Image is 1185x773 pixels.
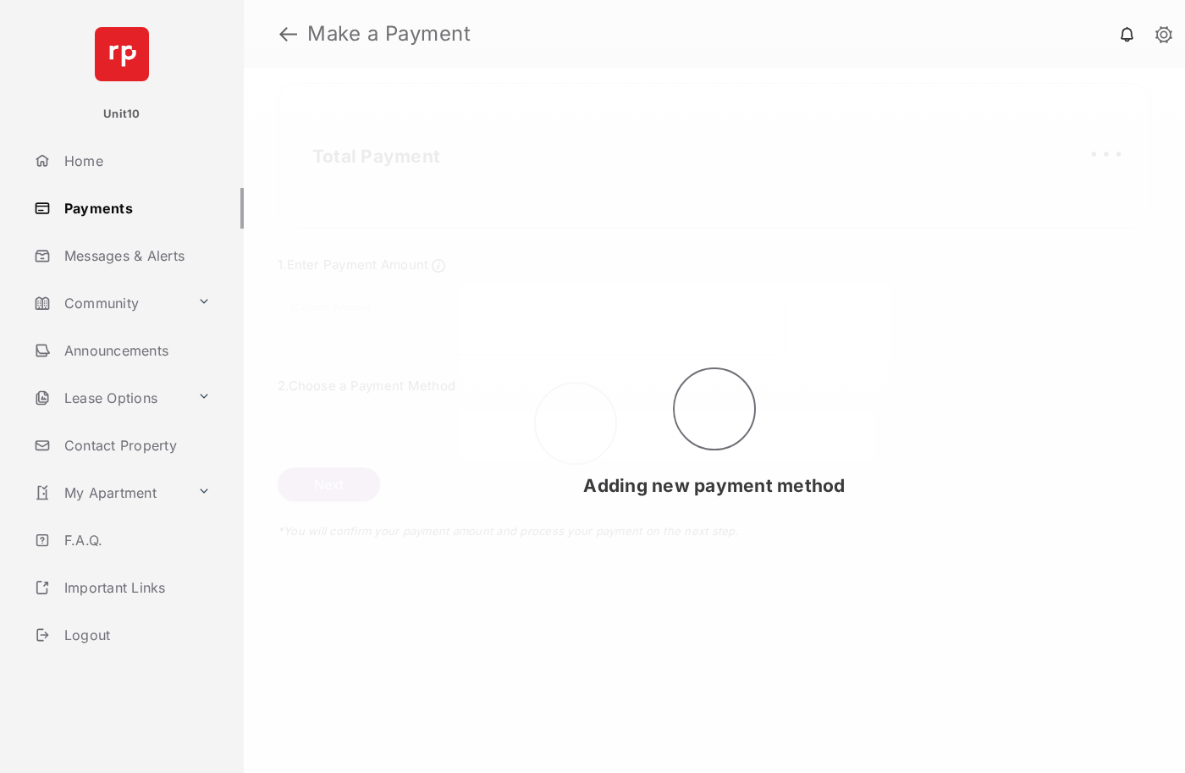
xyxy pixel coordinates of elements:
[27,188,244,229] a: Payments
[27,567,218,608] a: Important Links
[27,141,244,181] a: Home
[27,425,244,466] a: Contact Property
[95,27,149,81] img: svg+xml;base64,PHN2ZyB4bWxucz0iaHR0cDovL3d3dy53My5vcmcvMjAwMC9zdmciIHdpZHRoPSI2NCIgaGVpZ2h0PSI2NC...
[27,472,190,513] a: My Apartment
[307,24,471,44] strong: Make a Payment
[27,235,244,276] a: Messages & Alerts
[27,378,190,418] a: Lease Options
[27,330,244,371] a: Announcements
[103,106,141,123] p: Unit10
[27,520,244,560] a: F.A.Q.
[583,475,845,496] span: Adding new payment method
[27,283,190,323] a: Community
[27,615,244,655] a: Logout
